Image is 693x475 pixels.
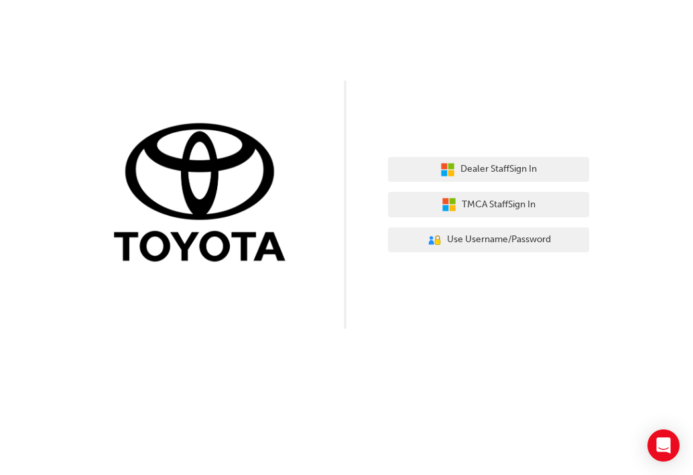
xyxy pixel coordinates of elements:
[447,232,551,248] span: Use Username/Password
[460,162,537,177] span: Dealer Staff Sign In
[104,120,305,268] img: Trak
[462,197,535,213] span: TMCA Staff Sign In
[388,157,589,182] button: Dealer StaffSign In
[388,227,589,253] button: Use Username/Password
[647,429,680,462] div: Open Intercom Messenger
[388,192,589,217] button: TMCA StaffSign In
